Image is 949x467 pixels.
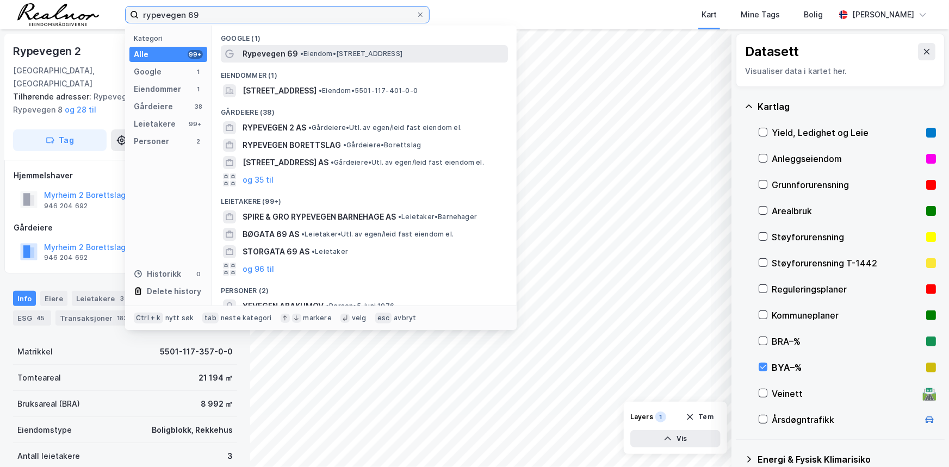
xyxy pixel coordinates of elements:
[134,100,173,113] div: Gårdeiere
[13,310,51,326] div: ESG
[40,291,67,306] div: Eiere
[55,310,134,326] div: Transaksjoner
[160,345,233,358] div: 5501-117-357-0-0
[630,430,721,447] button: Vis
[745,43,799,60] div: Datasett
[134,313,163,323] div: Ctrl + k
[17,345,53,358] div: Matrikkel
[312,247,348,256] span: Leietaker
[758,453,936,466] div: Energi & Fysisk Klimarisiko
[243,228,299,241] span: BØGATA 69 AS
[301,230,454,239] span: Leietaker • Utl. av egen/leid fast eiendom el.
[326,302,394,310] span: Person • 5. juni 1976
[221,314,272,322] div: neste kategori
[630,413,653,421] div: Layers
[398,213,401,221] span: •
[212,26,517,45] div: Google (1)
[117,293,128,304] div: 3
[194,102,203,111] div: 38
[212,99,517,119] div: Gårdeiere (38)
[758,100,936,113] div: Kartlag
[147,285,201,298] div: Delete history
[44,202,88,210] div: 946 204 692
[772,178,922,191] div: Grunnforurensning
[194,67,203,76] div: 1
[772,204,922,217] div: Arealbruk
[165,314,194,322] div: nytt søk
[243,47,298,60] span: Rypevegen 69
[243,156,328,169] span: [STREET_ADDRESS] AS
[331,158,334,166] span: •
[194,85,203,94] div: 1
[702,8,717,21] div: Kart
[194,270,203,278] div: 0
[243,263,274,276] button: og 96 til
[72,291,132,306] div: Leietakere
[772,126,922,139] div: Yield, Ledighet og Leie
[194,137,203,146] div: 2
[895,415,949,467] div: Kontrollprogram for chat
[326,302,329,310] span: •
[202,313,219,323] div: tab
[212,63,517,82] div: Eiendommer (1)
[852,8,914,21] div: [PERSON_NAME]
[343,141,421,150] span: Gårdeiere • Borettslag
[301,230,305,238] span: •
[922,387,937,401] div: 🛣️
[772,361,922,374] div: BYA–%
[303,314,332,322] div: markere
[134,65,162,78] div: Google
[772,413,919,426] div: Årsdøgntrafikk
[13,90,228,116] div: Rypevegen 4, Rypevegen 6, Rypevegen 8
[14,169,237,182] div: Hjemmelshaver
[300,49,303,58] span: •
[352,314,367,322] div: velg
[139,7,416,23] input: Søk på adresse, matrikkel, gårdeiere, leietakere eller personer
[772,231,922,244] div: Støyforurensning
[772,309,922,322] div: Kommuneplaner
[134,34,207,42] div: Kategori
[188,50,203,59] div: 99+
[44,253,88,262] div: 946 204 692
[308,123,312,132] span: •
[772,335,922,348] div: BRA–%
[319,86,418,95] span: Eiendom • 5501-117-401-0-0
[308,123,462,132] span: Gårdeiere • Utl. av egen/leid fast eiendom el.
[741,8,780,21] div: Mine Tags
[331,158,484,167] span: Gårdeiere • Utl. av egen/leid fast eiendom el.
[319,86,322,95] span: •
[188,120,203,128] div: 99+
[375,313,392,323] div: esc
[312,247,315,256] span: •
[34,313,47,323] div: 45
[13,129,107,151] button: Tag
[243,139,341,152] span: RYPEVEGEN BORETTSLAG
[17,424,72,437] div: Eiendomstype
[13,64,145,90] div: [GEOGRAPHIC_DATA], [GEOGRAPHIC_DATA]
[13,291,36,306] div: Info
[17,3,99,26] img: realnor-logo.934646d98de889bb5806.png
[772,283,922,296] div: Reguleringsplaner
[655,412,666,422] div: 1
[243,245,309,258] span: STORGATA 69 AS
[772,152,922,165] div: Anleggseiendom
[398,213,477,221] span: Leietaker • Barnehager
[243,210,396,223] span: SPIRE & GRO RYPEVEGEN BARNEHAGE AS
[13,92,94,101] span: Tilhørende adresser:
[679,408,721,426] button: Tøm
[394,314,416,322] div: avbryt
[199,371,233,384] div: 21 194 ㎡
[343,141,346,149] span: •
[17,397,80,410] div: Bruksareal (BRA)
[243,84,317,97] span: [STREET_ADDRESS]
[17,371,61,384] div: Tomteareal
[134,83,181,96] div: Eiendommer
[134,267,181,281] div: Historikk
[895,415,949,467] iframe: Chat Widget
[745,65,935,78] div: Visualiser data i kartet her.
[115,313,129,323] div: 182
[134,117,176,130] div: Leietakere
[17,450,80,463] div: Antall leietakere
[772,257,922,270] div: Støyforurensning T-1442
[300,49,402,58] span: Eiendom • [STREET_ADDRESS]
